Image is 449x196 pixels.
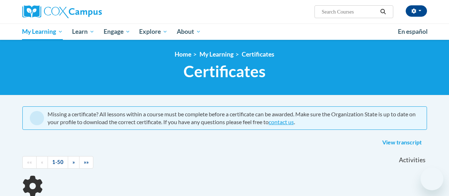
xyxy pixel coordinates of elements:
span: My Learning [22,27,63,36]
div: Main menu [17,23,432,40]
a: View transcript [377,137,427,148]
a: En español [393,24,432,39]
a: Engage [99,23,135,40]
button: Search [378,7,388,16]
span: Certificates [184,62,265,81]
a: End [79,156,93,169]
a: My Learning [199,51,234,58]
input: Search Courses [321,7,378,16]
a: Certificates [242,51,274,58]
a: Explore [135,23,172,40]
a: Next [68,156,80,169]
span: Learn [72,27,94,36]
span: »» [84,159,89,165]
a: contact us [269,118,294,125]
span: About [177,27,201,36]
button: Account Settings [406,5,427,17]
a: Cox Campus [22,5,150,18]
div: Missing a certificate? All lessons within a course must be complete before a certificate can be a... [48,110,420,126]
span: En español [398,28,428,35]
img: Cox Campus [22,5,102,18]
a: Home [175,51,191,58]
span: Engage [104,27,130,36]
a: Learn [67,23,99,40]
a: 1-50 [48,156,68,169]
span: « [41,159,43,165]
span: «« [27,159,32,165]
a: Previous [36,156,48,169]
a: My Learning [18,23,68,40]
a: About [172,23,206,40]
a: Begining [22,156,37,169]
iframe: Button to launch messaging window [421,168,443,190]
span: » [72,159,75,165]
span: Explore [139,27,168,36]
